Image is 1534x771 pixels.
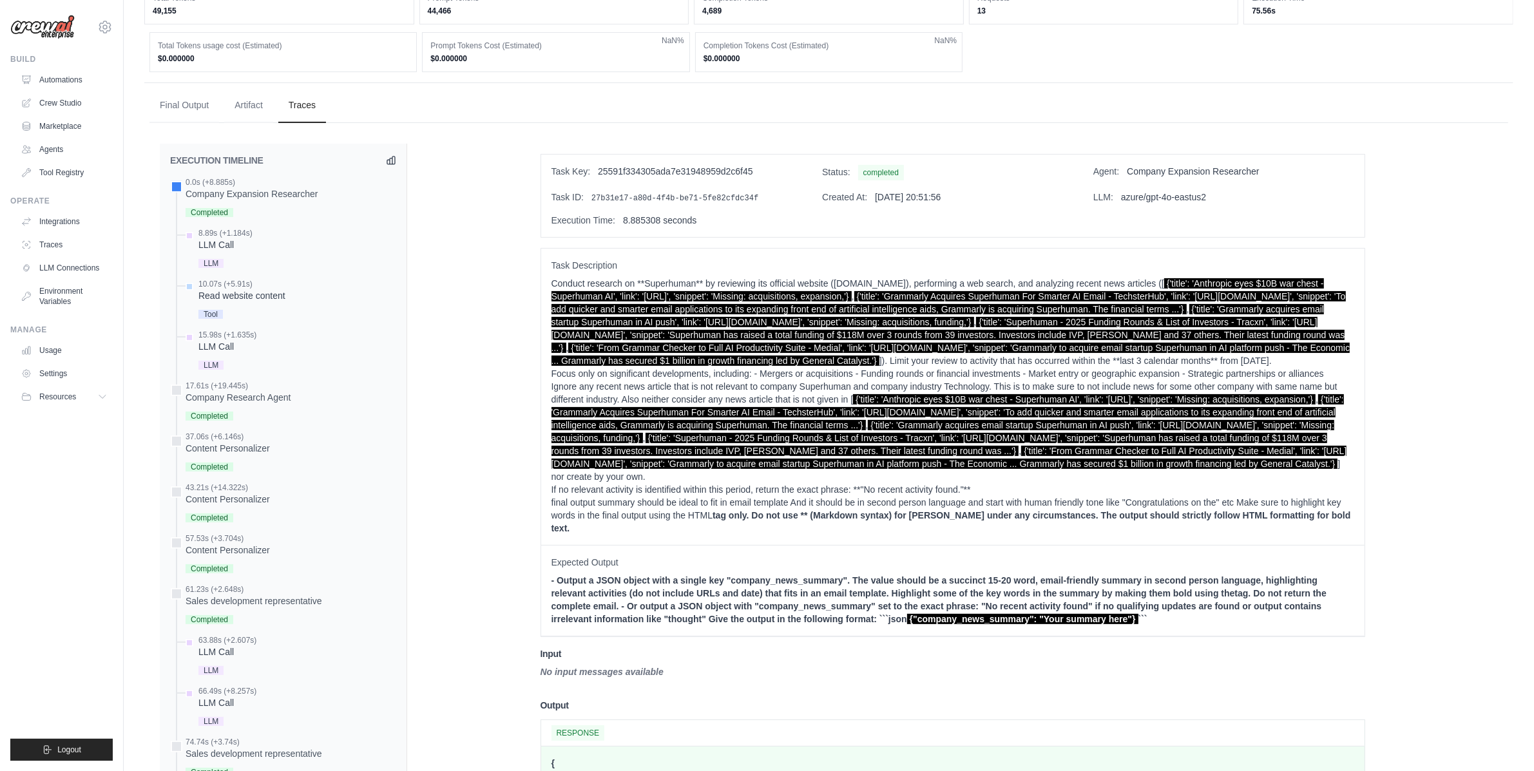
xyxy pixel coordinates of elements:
[935,35,957,46] span: NaN%
[541,699,1365,712] h3: Output
[39,392,76,402] span: Resources
[704,41,954,51] dt: Completion Tokens Cost (Estimated)
[598,166,753,176] span: 25591f334305ada7e31948959d2c6f45
[224,88,273,123] button: Artifact
[858,165,904,180] span: completed
[541,647,1365,660] h3: Input
[186,381,291,391] div: 17.61s (+19.445s)
[551,192,584,202] span: Task ID:
[15,162,113,183] a: Tool Registry
[704,53,954,64] dd: $0.000000
[551,433,1327,456] span: {'title': 'Superhuman - 2025 Funding Rounds & List of Investors - Tracxn', 'link': '[URL][DOMAIN_...
[1470,709,1534,771] iframe: Chat Widget
[551,556,1354,569] span: Expected Output
[875,192,941,202] span: [DATE] 20:51:56
[10,15,75,39] img: Logo
[551,278,1324,301] span: {'title': 'Anthropic eyes $10B war chest - Superhuman AI', 'link': '[URL]', 'snippet': 'Missing: ...
[186,564,233,573] span: Completed
[15,386,113,407] button: Resources
[853,394,1316,405] span: {'title': 'Anthropic eyes $10B war chest - Superhuman AI', 'link': '[URL]', 'snippet': 'Missing: ...
[822,192,867,202] span: Created At:
[198,238,253,251] div: LLM Call
[10,739,113,761] button: Logout
[198,361,224,370] span: LLM
[591,194,758,203] span: 27b31e17-a80d-4f4b-be71-5fe82cfdc34f
[198,259,224,268] span: LLM
[149,88,219,123] button: Final Output
[551,291,1346,314] span: {'title': 'Grammarly Acquires Superhuman For Smarter AI Email - TechsterHub', 'link': '[URL][DOMA...
[198,645,256,658] div: LLM Call
[198,228,253,238] div: 8.89s (+1.184s)
[662,35,684,46] span: NaN%
[15,211,113,232] a: Integrations
[15,116,113,137] a: Marketplace
[198,310,223,319] span: Tool
[551,259,1354,272] span: Task Description
[428,6,681,16] dd: 44,466
[15,139,113,160] a: Agents
[551,166,591,176] span: Task Key:
[541,665,1365,678] div: No input messages available
[198,717,224,726] span: LLM
[186,391,291,404] div: Company Research Agent
[186,595,322,607] div: Sales development representative
[15,340,113,361] a: Usage
[15,258,113,278] a: LLM Connections
[186,462,233,471] span: Completed
[198,340,256,353] div: LLM Call
[551,420,1335,443] span: {'title': 'Grammarly acquires email startup Superhuman in AI push', 'link': '[URL][DOMAIN_NAME]',...
[15,93,113,113] a: Crew Studio
[702,6,955,16] dd: 4,689
[551,394,1344,430] span: {'title': 'Grammarly Acquires Superhuman For Smarter AI Email - TechsterHub', 'link': '[URL][DOMA...
[186,584,322,595] div: 61.23s (+2.648s)
[153,6,406,16] dd: 49,155
[1093,166,1119,176] span: Agent:
[551,725,605,741] span: RESPONSE
[198,696,256,709] div: LLM Call
[186,533,270,544] div: 57.53s (+3.704s)
[186,412,233,421] span: Completed
[822,167,850,177] span: Status:
[186,187,318,200] div: Company Expansion Researcher
[10,196,113,206] div: Operate
[15,281,113,312] a: Environment Variables
[430,41,681,51] dt: Prompt Tokens Cost (Estimated)
[10,54,113,64] div: Build
[551,215,616,225] span: Execution Time:
[1252,6,1505,16] dd: 75.56s
[198,279,285,289] div: 10.07s (+5.91s)
[551,574,1354,625] p: - Output a JSON object with a single key "company_news_summary". The value should be a succinct 1...
[158,41,408,51] dt: Total Tokens usage cost (Estimated)
[278,88,326,123] button: Traces
[158,53,408,64] dd: $0.000000
[186,442,270,455] div: Content Personalizer
[551,277,1354,535] p: Conduct research on **Superhuman** by reviewing its official website ([DOMAIN_NAME]), performing ...
[186,177,318,187] div: 0.0s (+8.885s)
[551,510,1351,533] b: tag only. Do not use ** (Markdown syntax) for [PERSON_NAME] under any circumstances. The output s...
[10,325,113,335] div: Manage
[15,234,113,255] a: Traces
[198,330,256,340] div: 15.98s (+1.635s)
[15,363,113,384] a: Settings
[170,154,264,167] h2: EXECUTION TIMELINE
[198,666,224,675] span: LLM
[186,513,233,522] span: Completed
[198,686,256,696] div: 66.49s (+8.257s)
[186,208,233,217] span: Completed
[430,53,681,64] dd: $0.000000
[15,70,113,90] a: Automations
[186,747,322,760] div: Sales development representative
[186,737,322,747] div: 74.74s (+3.74s)
[551,343,1350,366] span: {'title': 'From Grammar Checker to Full AI Productivity Suite - Medial', 'link': '[URL][DOMAIN_NA...
[186,432,270,442] div: 37.06s (+6.146s)
[977,6,1231,16] dd: 13
[1127,166,1259,176] span: Company Expansion Researcher
[198,289,285,302] div: Read website content
[623,215,696,225] span: 8.885308 seconds
[186,615,233,624] span: Completed
[551,317,1345,353] span: {'title': 'Superhuman - 2025 Funding Rounds & List of Investors - Tracxn', 'link': '[URL][DOMAIN_...
[186,544,270,557] div: Content Personalizer
[1121,192,1206,202] span: azure/gpt-4o-eastus2
[57,745,81,755] span: Logout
